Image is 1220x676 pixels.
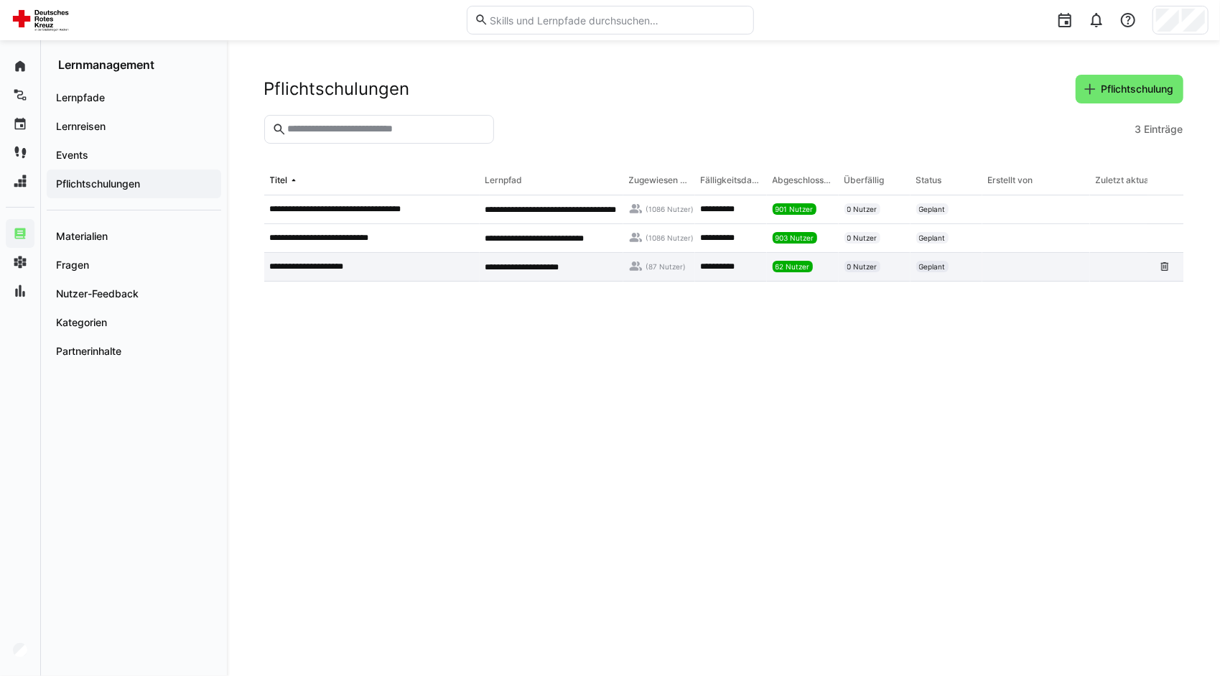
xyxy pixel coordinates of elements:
div: Zugewiesen an [629,175,689,186]
span: 901 Nutzer [776,205,814,213]
div: Status [916,175,942,186]
span: 0 Nutzer [847,205,877,213]
div: Titel [270,175,288,186]
h2: Pflichtschulungen [264,78,410,100]
span: Pflichtschulung [1099,82,1176,96]
span: 0 Nutzer [847,262,877,271]
span: 3 [1135,122,1142,136]
span: Einträge [1145,122,1183,136]
div: Zuletzt aktualisiert von [1096,175,1181,186]
div: Abgeschlossen [773,175,833,186]
span: 0 Nutzer [847,233,877,242]
span: Geplant [919,205,946,213]
span: (87 Nutzer) [646,261,686,272]
span: Geplant [919,262,946,271]
button: Pflichtschulung [1076,75,1183,103]
span: Geplant [919,233,946,242]
div: Fälligkeitsdatum [701,175,761,186]
span: (1086 Nutzer) [646,204,694,214]
span: 903 Nutzer [776,233,814,242]
input: Skills und Lernpfade durchsuchen… [488,14,745,27]
div: Lernpfad [485,175,523,186]
span: 62 Nutzer [776,262,810,271]
div: Erstellt von [988,175,1033,186]
span: (1086 Nutzer) [646,233,694,243]
div: Überfällig [844,175,885,186]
